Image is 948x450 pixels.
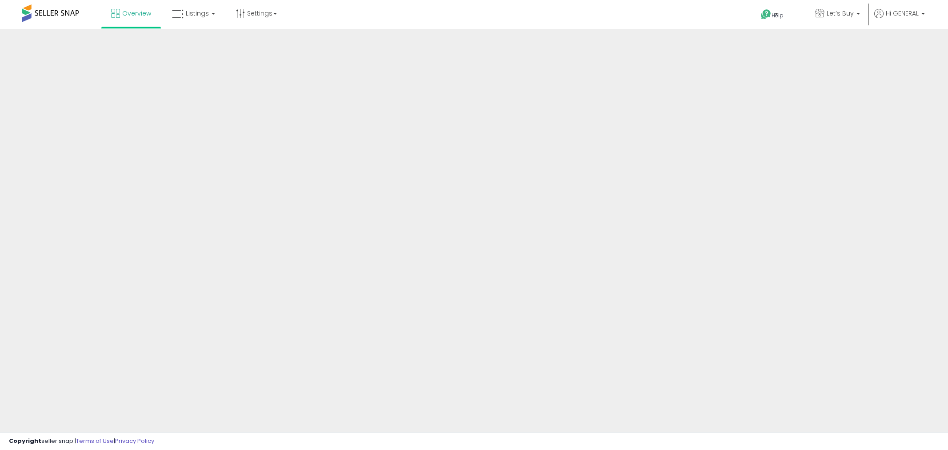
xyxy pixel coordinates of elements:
[772,12,784,19] span: Help
[874,9,925,29] a: Hi GENERAL
[886,9,919,18] span: Hi GENERAL
[827,9,854,18] span: Let’s Buy
[754,2,801,29] a: Help
[760,9,772,20] i: Get Help
[122,9,151,18] span: Overview
[186,9,209,18] span: Listings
